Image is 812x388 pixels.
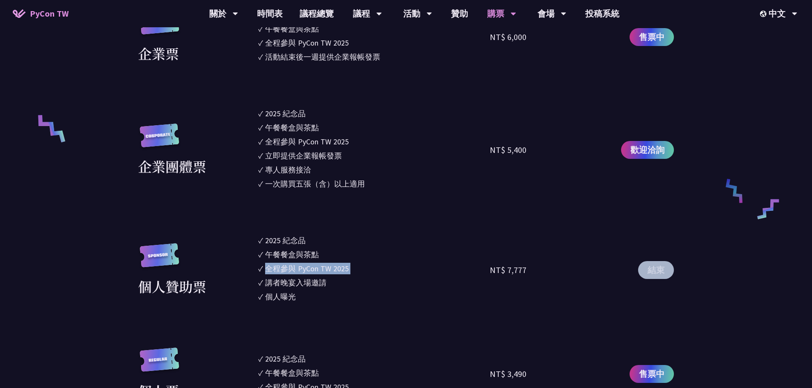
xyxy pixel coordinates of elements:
[258,263,490,274] li: ✓
[630,144,665,156] span: 歡迎洽詢
[265,235,306,246] div: 2025 紀念品
[258,108,490,119] li: ✓
[265,353,306,365] div: 2025 紀念品
[258,164,490,175] li: ✓
[265,367,319,379] div: 午餐餐盒與茶點
[138,243,181,276] img: sponsor.43e6a3a.svg
[265,37,349,49] div: 全程參與 PyCon TW 2025
[630,28,674,46] a: 售票中
[265,178,365,190] div: 一次購買五張（含）以上適用
[265,291,296,302] div: 個人曝光
[265,136,349,147] div: 全程參與 PyCon TW 2025
[265,150,342,161] div: 立即提供企業報帳發票
[265,122,319,133] div: 午餐餐盒與茶點
[138,124,181,156] img: corporate.a587c14.svg
[258,367,490,379] li: ✓
[760,11,769,17] img: Locale Icon
[639,31,665,43] span: 售票中
[4,3,77,24] a: PyCon TW
[490,368,526,380] div: NT$ 3,490
[265,23,319,34] div: 午餐餐盒與茶點
[639,368,665,380] span: 售票中
[265,164,311,175] div: 專人服務接洽
[258,23,490,34] li: ✓
[258,178,490,190] li: ✓
[138,276,206,296] div: 個人贊助票
[258,353,490,365] li: ✓
[265,108,306,119] div: 2025 紀念品
[258,37,490,49] li: ✓
[258,277,490,288] li: ✓
[258,51,490,63] li: ✓
[30,7,69,20] span: PyCon TW
[258,291,490,302] li: ✓
[265,263,349,274] div: 全程參與 PyCon TW 2025
[258,150,490,161] li: ✓
[621,141,674,159] a: 歡迎洽詢
[630,365,674,383] a: 售票中
[258,136,490,147] li: ✓
[265,51,380,63] div: 活動結束後一週提供企業報帳發票
[258,122,490,133] li: ✓
[138,43,179,63] div: 企業票
[13,9,26,18] img: Home icon of PyCon TW 2025
[490,264,526,276] div: NT$ 7,777
[265,277,327,288] div: 講者晚宴入場邀請
[258,235,490,246] li: ✓
[265,249,319,260] div: 午餐餐盒與茶點
[490,144,526,156] div: NT$ 5,400
[490,31,526,43] div: NT$ 6,000
[138,156,206,176] div: 企業團體票
[138,348,181,380] img: regular.8f272d9.svg
[638,261,674,279] button: 結束
[258,249,490,260] li: ✓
